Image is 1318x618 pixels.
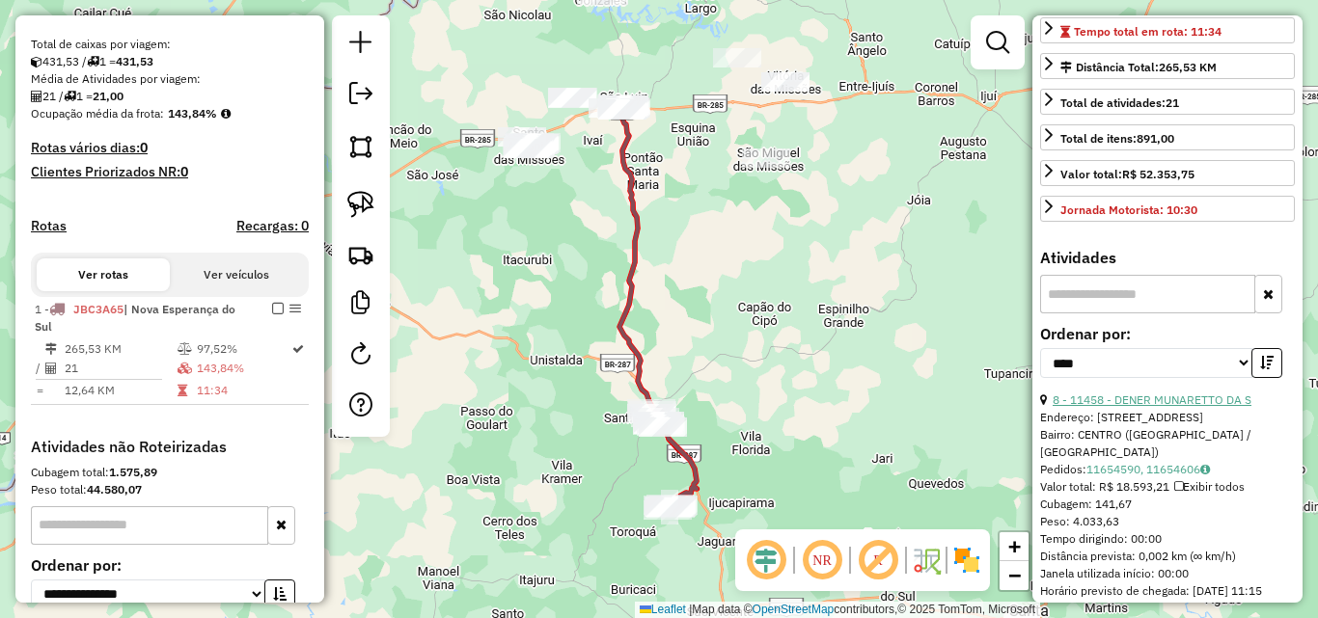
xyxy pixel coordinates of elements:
div: Atividade não roteirizada - LUIZ CARLOS DEON PIL [506,133,554,152]
div: Atividade não roteirizada - HOERLLE E ASSUMPCAO [639,417,687,437]
div: Atividade não roteirizada - CATIA DA ROSA CARVAL [598,100,646,120]
div: Atividade não roteirizada - 55.639.402 SABRINA B [503,139,551,158]
div: Atividade não roteirizada - ELEMAR NEUBERGER [761,72,810,92]
i: Total de rotas [64,91,76,102]
div: Atividade não roteirizada - CENTRAL DE COMBUSTIV [633,413,681,432]
h4: Rotas [31,218,67,234]
td: 265,53 KM [64,339,177,359]
div: Atividade não roteirizada - 49.589.992 FERNANDA [627,404,675,423]
div: Atividade não roteirizada - ASSOCIACAO BENEFICIE [549,88,597,107]
strong: 44.580,07 [87,482,142,497]
div: Atividade não roteirizada - 53.814.137 JANE CANT [548,89,596,108]
span: JBC3A65 [73,302,124,316]
i: Observações [1200,464,1210,475]
span: + [1008,534,1021,558]
h4: Rotas vários dias: [31,140,309,156]
div: Atividade não roteirizada - FERREIRA e VILANOVA [597,94,645,114]
i: Rota otimizada [292,343,304,355]
div: Atividade não roteirizada - RC FRONTEIRA COMERCI [637,416,685,436]
label: Ordenar por: [1040,322,1295,345]
h4: Recargas: 0 [236,218,309,234]
em: Opções [289,303,301,314]
a: Nova sessão e pesquisa [342,23,380,67]
div: 21 / 1 = [31,88,309,105]
a: Valor total:R$ 52.353,75 [1040,160,1295,186]
i: % de utilização do peso [178,343,192,355]
span: Exibir rótulo [855,537,901,583]
td: 97,52% [196,339,290,359]
div: Atividade não roteirizada - ASSOC SARGENTOS E SU [597,99,645,119]
i: Distância Total [45,343,57,355]
div: Atividade não roteirizada - JOAO CARLOS DE CAMAR [600,95,648,115]
div: 431,53 / 1 = [31,53,309,70]
a: Criar modelo [342,283,380,327]
strong: 0 [180,163,188,180]
div: Atividade não roteirizada - CARIN RAQUEL DE MATO [598,99,646,119]
a: 11654590, 11654606 [1086,462,1210,476]
div: Atividade não roteirizada - CLUBE SUB TENENTES E [601,97,649,117]
strong: 21 [1166,95,1179,110]
strong: 0 [140,139,148,156]
a: Zoom out [1000,561,1029,590]
div: Atividade não roteirizada - 48.874.247 FERNANDA [633,416,681,435]
span: | Nova Esperança do Sul [35,302,235,334]
div: Valor total: R$ 18.593,21 [1040,478,1295,496]
button: Ver rotas [37,258,170,291]
span: 1 - [35,302,235,334]
div: Atividade não roteirizada - CARLOS JOSE COPETTI [509,134,558,153]
div: Atividade não roteirizada - GETULIO ADALGIZO BAR [506,134,554,153]
td: = [35,381,44,400]
div: Cubagem: 141,67 [1040,496,1295,513]
td: 12,64 KM [64,381,177,400]
div: Janela utilizada início: 00:00 [1040,565,1295,582]
img: Exibir/Ocultar setores [951,545,982,576]
em: Finalizar rota [272,303,284,314]
div: Total de itens: [1060,130,1174,148]
div: Endereço: [STREET_ADDRESS] [1040,409,1295,426]
div: Valor total: [1060,166,1194,183]
a: Distância Total:265,53 KM [1040,53,1295,79]
a: Criar rota [340,233,382,276]
span: Ocupação média da frota: [31,106,164,121]
div: Atividade não roteirizada - GUASSO e GUASSO LTD [628,401,676,420]
i: % de utilização da cubagem [178,363,192,374]
div: Atividade não roteirizada - GUASSO e GUASSO LTDA [631,408,679,427]
div: Atividade não roteirizada - ENIO ALVES [498,127,546,147]
td: 11:34 [196,381,290,400]
i: Tempo total em rota [178,385,187,396]
a: Zoom in [1000,532,1029,561]
button: Ordem decrescente [1251,348,1282,378]
i: Total de Atividades [31,91,42,102]
button: Ordem crescente [264,579,295,609]
div: Atividade não roteirizada - AUGUSTO TEN CATEN DO [713,48,761,67]
span: − [1008,563,1021,587]
a: OpenStreetMap [753,603,835,616]
a: Jornada Motorista: 10:30 [1040,196,1295,222]
div: Atividade não roteirizada - ERALDO MORAES OLIVEI [504,137,552,156]
a: Exibir filtros [978,23,1017,62]
strong: 431,53 [116,54,153,68]
div: Atividade não roteirizada - FERNANDA FRONZA 8350 [548,88,596,107]
a: Total de atividades:21 [1040,89,1295,115]
div: Atividade não roteirizada - LEANDRO MATOS DE MEL [506,136,554,155]
h4: Clientes Priorizados NR: [31,164,309,180]
div: Atividade não roteirizada - LC POSTO COOPATRIGO2 [589,98,637,118]
div: Cubagem total: [31,464,309,481]
h4: Atividades não Roteirizadas [31,438,309,456]
h4: Atividades [1040,249,1295,267]
div: Distância prevista: 0,002 km (∞ km/h) [1040,548,1295,565]
strong: 143,84% [168,106,217,121]
div: Total de caixas por viagem: [31,36,309,53]
div: Pedidos: [1040,461,1295,478]
div: Peso: 4.033,63 [1040,513,1295,530]
span: | [689,603,692,616]
td: / [35,359,44,378]
div: Distância Total: [1060,59,1217,76]
div: Atividade não roteirizada - 50.767.137 JOEL ORTI [505,138,553,157]
i: Cubagem total roteirizado [31,56,42,67]
strong: 891,00 [1137,131,1174,146]
div: Atividade não roteirizada - GUASSO E GUASSO LTDA [634,415,682,434]
strong: 1.575,89 [109,465,157,479]
div: Atividade não roteirizada - GUASSO E GUASSO LTDA [635,415,683,434]
a: Total de itens:891,00 [1040,124,1295,150]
